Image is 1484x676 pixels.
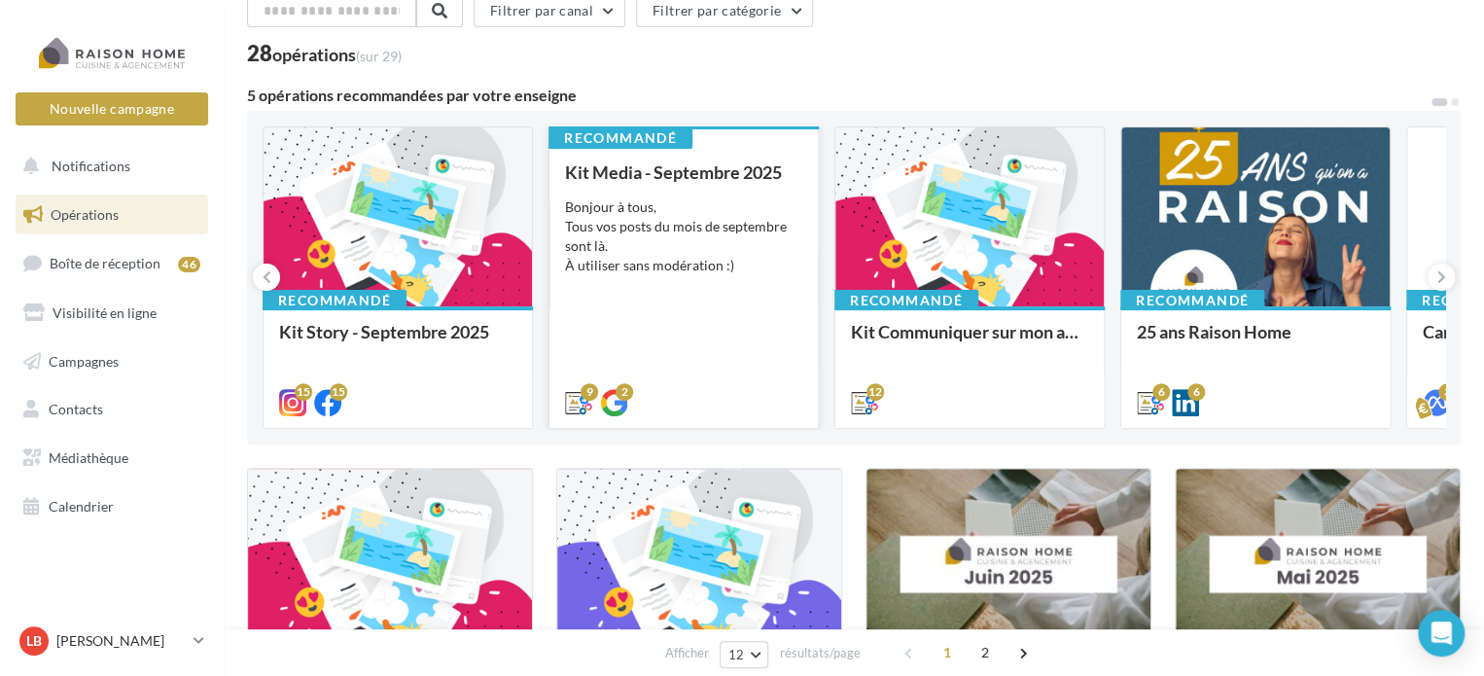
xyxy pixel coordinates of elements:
[12,195,212,235] a: Opérations
[851,322,1088,361] div: Kit Communiquer sur mon activité
[178,257,200,272] div: 46
[330,383,347,401] div: 15
[616,383,633,401] div: 2
[356,48,402,64] span: (sur 29)
[12,146,204,187] button: Notifications
[49,498,114,515] span: Calendrier
[720,641,769,668] button: 12
[247,88,1430,103] div: 5 opérations recommandées par votre enseigne
[970,637,1001,668] span: 2
[581,383,598,401] div: 9
[12,486,212,527] a: Calendrier
[779,644,860,662] span: résultats/page
[1152,383,1170,401] div: 6
[51,206,119,223] span: Opérations
[12,389,212,430] a: Contacts
[932,637,963,668] span: 1
[548,127,692,149] div: Recommandé
[728,647,745,662] span: 12
[263,290,406,311] div: Recommandé
[56,631,186,651] p: [PERSON_NAME]
[565,162,802,182] div: Kit Media - Septembre 2025
[12,293,212,334] a: Visibilité en ligne
[866,383,884,401] div: 12
[272,46,402,63] div: opérations
[12,341,212,382] a: Campagnes
[26,631,42,651] span: LB
[565,197,802,275] div: Bonjour à tous, Tous vos posts du mois de septembre sont là. À utiliser sans modération :)
[49,352,119,369] span: Campagnes
[49,449,128,466] span: Médiathèque
[295,383,312,401] div: 15
[53,304,157,321] span: Visibilité en ligne
[1418,610,1465,657] div: Open Intercom Messenger
[50,255,160,271] span: Boîte de réception
[247,43,402,64] div: 28
[665,644,709,662] span: Afficher
[16,623,208,659] a: LB [PERSON_NAME]
[279,322,516,361] div: Kit Story - Septembre 2025
[12,438,212,479] a: Médiathèque
[1120,290,1264,311] div: Recommandé
[834,290,978,311] div: Recommandé
[1438,383,1456,401] div: 3
[12,242,212,284] a: Boîte de réception46
[49,401,103,417] span: Contacts
[16,92,208,125] button: Nouvelle campagne
[1137,322,1374,361] div: 25 ans Raison Home
[1187,383,1205,401] div: 6
[52,158,130,174] span: Notifications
